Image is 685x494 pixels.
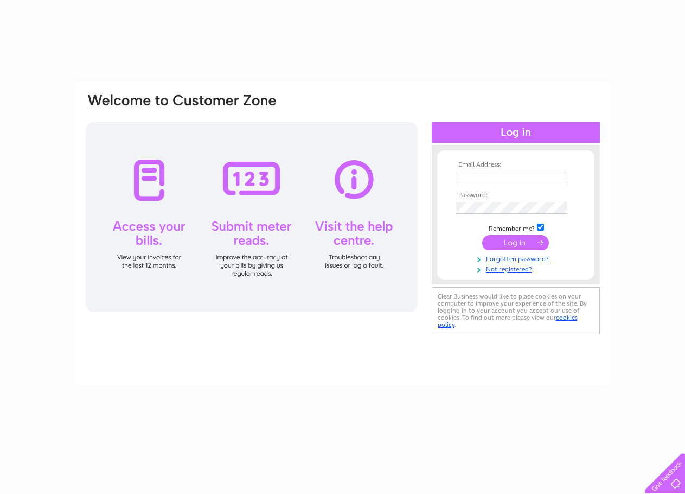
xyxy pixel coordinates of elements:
a: Not registered? [456,263,579,274]
a: Forgotten password? [456,253,579,263]
a: cookies policy [438,314,578,328]
div: Clear Business would like to place cookies on your computer to improve your experience of the sit... [432,287,600,334]
th: Password: [453,192,579,199]
th: Email Address: [453,161,579,169]
input: Submit [482,235,549,250]
td: Remember me? [453,222,579,233]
